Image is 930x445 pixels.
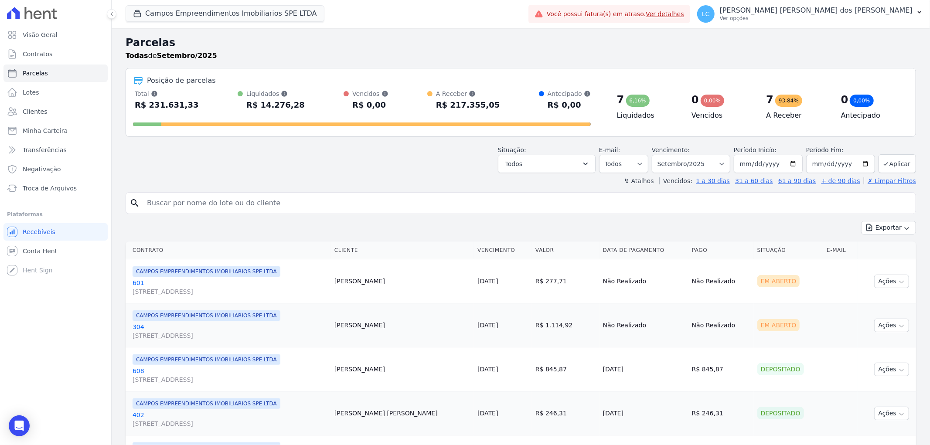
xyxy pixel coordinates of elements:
th: Pago [688,241,754,259]
div: R$ 0,00 [352,98,388,112]
label: Vencimento: [652,146,690,153]
a: [DATE] [477,410,498,417]
a: ✗ Limpar Filtros [864,177,916,184]
input: Buscar por nome do lote ou do cliente [142,194,912,212]
div: Antecipado [548,89,591,98]
h4: A Receber [766,110,827,121]
th: Cliente [331,241,474,259]
span: Visão Geral [23,31,58,39]
span: [STREET_ADDRESS] [133,419,327,428]
h4: Antecipado [841,110,902,121]
span: Clientes [23,107,47,116]
a: 601[STREET_ADDRESS] [133,279,327,296]
span: CAMPOS EMPREENDIMENTOS IMOBILIARIOS SPE LTDA [133,266,280,277]
div: 7 [617,93,624,107]
span: Contratos [23,50,52,58]
a: + de 90 dias [821,177,860,184]
a: Recebíveis [3,223,108,241]
div: Posição de parcelas [147,75,216,86]
td: R$ 1.114,92 [532,303,600,347]
span: Conta Hent [23,247,57,255]
td: Não Realizado [688,259,754,303]
span: CAMPOS EMPREENDIMENTOS IMOBILIARIOS SPE LTDA [133,310,280,321]
div: 6,16% [626,95,650,107]
span: Troca de Arquivos [23,184,77,193]
span: Negativação [23,165,61,173]
a: 402[STREET_ADDRESS] [133,411,327,428]
div: Total [135,89,199,98]
td: [DATE] [600,347,688,391]
div: 0 [841,93,848,107]
div: R$ 217.355,05 [436,98,500,112]
div: 0 [692,93,699,107]
span: [STREET_ADDRESS] [133,331,327,340]
div: Plataformas [7,209,104,220]
div: Em Aberto [757,275,800,287]
label: Período Inicío: [734,146,777,153]
td: R$ 246,31 [688,391,754,435]
span: Minha Carteira [23,126,68,135]
strong: Setembro/2025 [157,51,217,60]
span: Parcelas [23,69,48,78]
button: Ações [874,363,909,376]
a: Transferências [3,141,108,159]
div: R$ 14.276,28 [246,98,305,112]
th: E-mail [823,241,857,259]
div: 0,00% [850,95,873,107]
a: [DATE] [477,322,498,329]
a: Negativação [3,160,108,178]
div: Open Intercom Messenger [9,415,30,436]
a: [DATE] [477,366,498,373]
a: 1 a 30 dias [696,177,730,184]
td: R$ 277,71 [532,259,600,303]
td: R$ 845,87 [532,347,600,391]
span: Você possui fatura(s) em atraso. [547,10,684,19]
span: Recebíveis [23,228,55,236]
th: Contrato [126,241,331,259]
p: Ver opções [720,15,913,22]
td: [PERSON_NAME] [PERSON_NAME] [331,391,474,435]
td: [PERSON_NAME] [331,259,474,303]
span: Transferências [23,146,67,154]
td: Não Realizado [688,303,754,347]
th: Situação [754,241,824,259]
span: CAMPOS EMPREENDIMENTOS IMOBILIARIOS SPE LTDA [133,398,280,409]
label: ↯ Atalhos [624,177,654,184]
strong: Todas [126,51,148,60]
button: Ações [874,275,909,288]
div: Liquidados [246,89,305,98]
span: [STREET_ADDRESS] [133,287,327,296]
div: 93,84% [775,95,802,107]
a: 304[STREET_ADDRESS] [133,323,327,340]
span: Lotes [23,88,39,97]
button: LC [PERSON_NAME] [PERSON_NAME] dos [PERSON_NAME] Ver opções [690,2,930,26]
h2: Parcelas [126,35,916,51]
th: Valor [532,241,600,259]
a: Visão Geral [3,26,108,44]
label: Período Fim: [806,146,875,155]
button: Campos Empreendimentos Imobiliarios SPE LTDA [126,5,324,22]
button: Aplicar [879,154,916,173]
td: R$ 246,31 [532,391,600,435]
td: [PERSON_NAME] [331,303,474,347]
div: Depositado [757,363,804,375]
div: Depositado [757,407,804,419]
div: 0,00% [701,95,724,107]
button: Todos [498,155,596,173]
h4: Liquidados [617,110,678,121]
div: R$ 0,00 [548,98,591,112]
a: 61 a 90 dias [778,177,816,184]
a: Conta Hent [3,242,108,260]
h4: Vencidos [692,110,752,121]
span: LC [702,11,710,17]
td: Não Realizado [600,259,688,303]
td: [DATE] [600,391,688,435]
div: Em Aberto [757,319,800,331]
p: [PERSON_NAME] [PERSON_NAME] dos [PERSON_NAME] [720,6,913,15]
div: 7 [766,93,773,107]
td: [PERSON_NAME] [331,347,474,391]
div: A Receber [436,89,500,98]
a: Ver detalhes [646,10,684,17]
label: Situação: [498,146,526,153]
label: Vencidos: [659,177,692,184]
